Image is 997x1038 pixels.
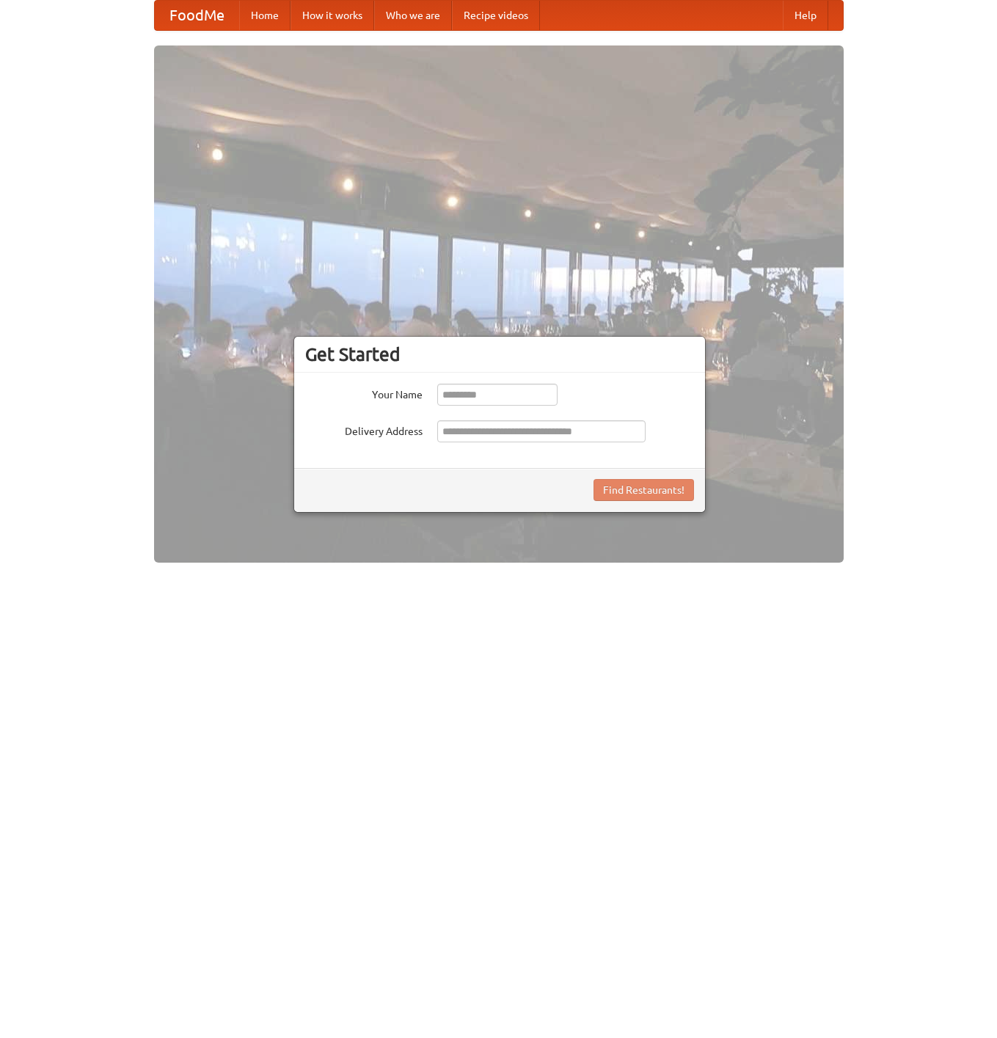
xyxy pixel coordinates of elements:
[155,1,239,30] a: FoodMe
[374,1,452,30] a: Who we are
[239,1,291,30] a: Home
[291,1,374,30] a: How it works
[452,1,540,30] a: Recipe videos
[594,479,694,501] button: Find Restaurants!
[783,1,828,30] a: Help
[305,343,694,365] h3: Get Started
[305,420,423,439] label: Delivery Address
[305,384,423,402] label: Your Name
